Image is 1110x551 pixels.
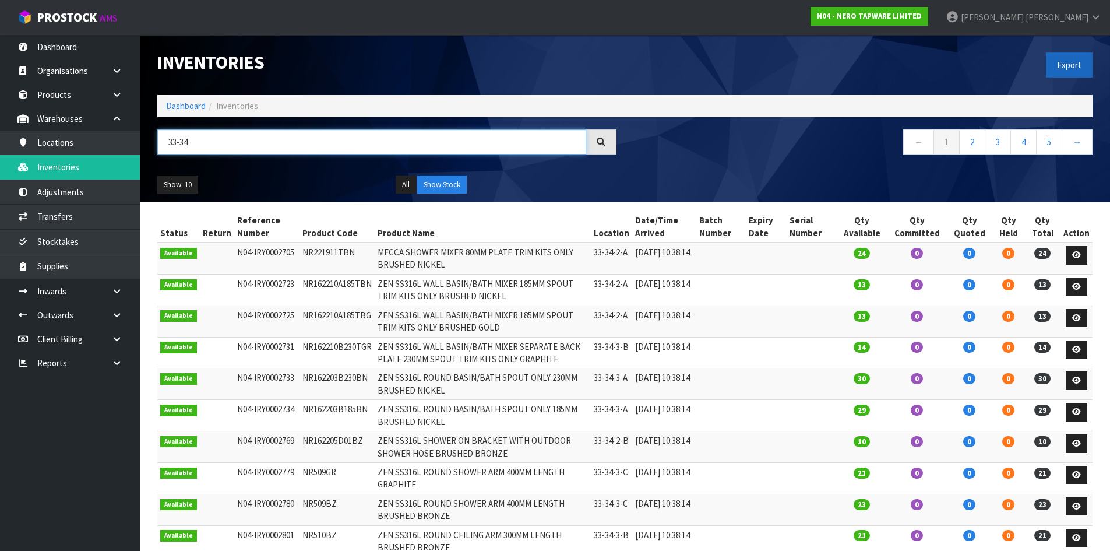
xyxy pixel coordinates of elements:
small: WMS [99,13,117,24]
td: NR509BZ [299,494,375,525]
a: ← [903,129,934,155]
span: 21 [1034,468,1051,479]
span: 21 [854,530,870,541]
span: 0 [911,468,923,479]
td: [DATE] 10:38:14 [632,368,696,400]
span: 0 [963,248,975,259]
button: Show Stock [417,176,467,194]
span: 13 [1034,311,1051,322]
th: Product Code [299,211,375,243]
td: NR162203B185BN [299,400,375,431]
td: N04-IRY0002734 [234,400,299,431]
td: ZEN SS316L WALL BASIN/BATH MIXER 185MM SPOUT TRIM KITS ONLY BRUSHED NICKEL [375,274,591,306]
td: 33-34-2-A [591,306,632,337]
td: ZEN SS316L ROUND SHOWER ARM 400MM LENGTH GRAPHITE [375,462,591,494]
td: N04-IRY0002769 [234,431,299,463]
span: 23 [854,499,870,510]
span: 24 [854,248,870,259]
nav: Page navigation [634,129,1093,158]
span: 0 [911,499,923,510]
input: Search inventories [157,129,586,155]
span: 0 [911,279,923,290]
td: 33-34-2-B [591,431,632,463]
h1: Inventories [157,52,616,72]
span: 0 [1002,405,1014,416]
span: 0 [1002,530,1014,541]
th: Return [200,211,234,243]
span: 21 [854,468,870,479]
th: Date/Time Arrived [632,211,696,243]
span: 29 [1034,405,1051,416]
td: N04-IRY0002705 [234,243,299,274]
td: [DATE] 10:38:14 [632,337,696,368]
span: 0 [911,342,923,353]
span: Available [160,248,197,259]
td: NR162210A185TBN [299,274,375,306]
span: 0 [911,373,923,384]
span: 0 [1002,468,1014,479]
span: 29 [854,405,870,416]
span: Available [160,310,197,322]
td: 33-34-3-B [591,337,632,368]
td: NR509GR [299,462,375,494]
span: Available [160,468,197,479]
td: 33-34-3-A [591,368,632,400]
span: Available [160,499,197,511]
th: Status [157,211,200,243]
td: NR221911TBN [299,243,375,274]
span: 23 [1034,499,1051,510]
span: 0 [1002,342,1014,353]
td: N04-IRY0002723 [234,274,299,306]
span: 10 [854,436,870,447]
span: 14 [854,342,870,353]
span: 0 [963,373,975,384]
th: Serial Number [787,211,837,243]
td: 33-34-3-A [591,400,632,431]
span: 0 [963,530,975,541]
a: 2 [959,129,985,155]
a: Dashboard [166,100,206,111]
span: 0 [1002,248,1014,259]
span: 0 [963,468,975,479]
td: NR162210A185TBG [299,306,375,337]
span: 0 [963,436,975,447]
span: Available [160,405,197,416]
th: Expiry Date [746,211,787,243]
td: ZEN SS316L WALL BASIN/BATH MIXER 185MM SPOUT TRIM KITS ONLY BRUSHED GOLD [375,306,591,337]
a: 1 [933,129,960,155]
span: Available [160,436,197,448]
td: N04-IRY0002780 [234,494,299,525]
td: [DATE] 10:38:14 [632,243,696,274]
span: 24 [1034,248,1051,259]
th: Action [1060,211,1093,243]
td: 33-34-3-C [591,462,632,494]
span: 0 [1002,436,1014,447]
td: [DATE] 10:38:14 [632,400,696,431]
td: ZEN SS316L ROUND BASIN/BATH SPOUT ONLY 185MM BRUSHED NICKEL [375,400,591,431]
a: → [1062,129,1093,155]
span: 0 [1002,499,1014,510]
span: 0 [911,311,923,322]
span: 30 [1034,373,1051,384]
button: Export [1046,52,1093,78]
td: NR162210B230TGR [299,337,375,368]
td: NR162205D01BZ [299,431,375,463]
span: 13 [854,279,870,290]
span: 13 [854,311,870,322]
td: [DATE] 10:38:14 [632,306,696,337]
td: [DATE] 10:38:14 [632,494,696,525]
span: 21 [1034,530,1051,541]
td: ZEN SS316L WALL BASIN/BATH MIXER SEPARATE BACK PLATE 230MM SPOUT TRIM KITS ONLY GRAPHITE [375,337,591,368]
span: Available [160,373,197,385]
td: [DATE] 10:38:14 [632,462,696,494]
span: 0 [963,311,975,322]
td: [DATE] 10:38:14 [632,274,696,306]
span: [PERSON_NAME] [1026,12,1088,23]
td: ZEN SS316L SHOWER ON BRACKET WITH OUTDOOR SHOWER HOSE BRUSHED BRONZE [375,431,591,463]
span: Available [160,530,197,542]
td: N04-IRY0002733 [234,368,299,400]
a: N04 - NERO TAPWARE LIMITED [811,7,928,26]
span: 0 [1002,279,1014,290]
th: Qty Committed [887,211,947,243]
span: 0 [911,436,923,447]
